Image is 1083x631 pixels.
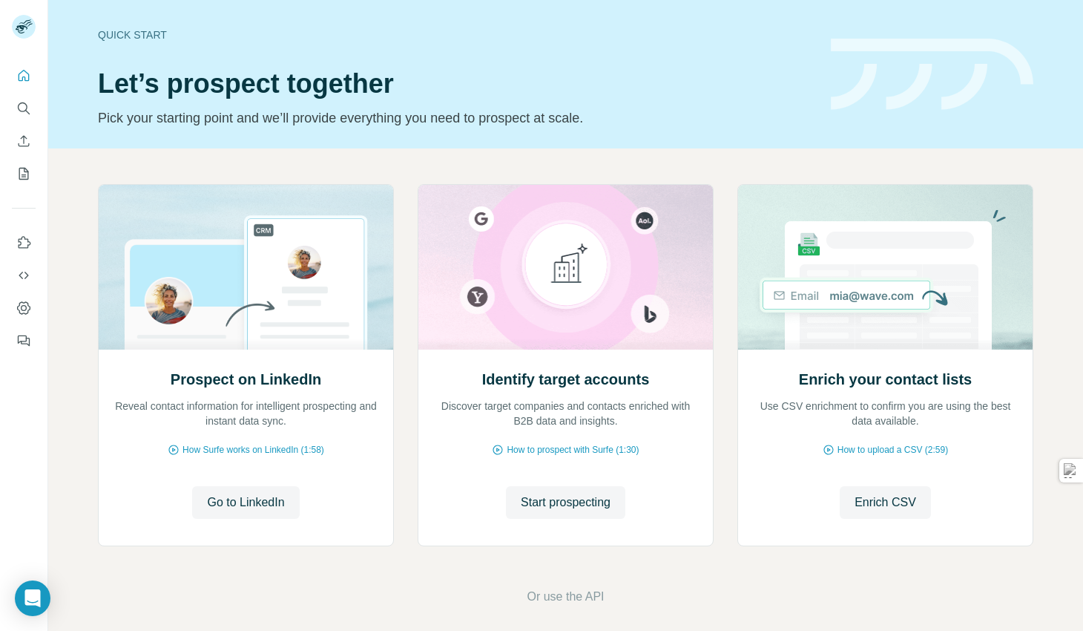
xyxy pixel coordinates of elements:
[506,486,625,519] button: Start prospecting
[12,160,36,187] button: My lists
[521,494,610,511] span: Start prospecting
[433,399,698,428] p: Discover target companies and contacts enriched with B2B data and insights.
[799,369,972,390] h2: Enrich your contact lists
[855,494,916,511] span: Enrich CSV
[12,128,36,154] button: Enrich CSV
[98,69,813,99] h1: Let’s prospect together
[207,494,284,511] span: Go to LinkedIn
[192,486,299,519] button: Go to LinkedIn
[12,295,36,321] button: Dashboard
[182,443,324,457] span: How Surfe works on LinkedIn (1:58)
[12,262,36,289] button: Use Surfe API
[12,95,36,122] button: Search
[12,229,36,256] button: Use Surfe on LinkedIn
[12,327,36,354] button: Feedback
[12,62,36,89] button: Quick start
[171,369,321,390] h2: Prospect on LinkedIn
[98,185,394,350] img: Prospect on LinkedIn
[527,588,604,606] button: Or use the API
[113,399,378,428] p: Reveal contact information for intelligent prospecting and instant data sync.
[482,369,650,390] h2: Identify target accounts
[98,27,813,42] div: Quick start
[418,185,714,350] img: Identify target accounts
[753,399,1018,428] p: Use CSV enrichment to confirm you are using the best data available.
[837,443,948,457] span: How to upload a CSV (2:59)
[737,185,1033,350] img: Enrich your contact lists
[15,581,50,616] div: Open Intercom Messenger
[840,486,931,519] button: Enrich CSV
[831,39,1033,111] img: banner
[507,443,639,457] span: How to prospect with Surfe (1:30)
[98,108,813,128] p: Pick your starting point and we’ll provide everything you need to prospect at scale.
